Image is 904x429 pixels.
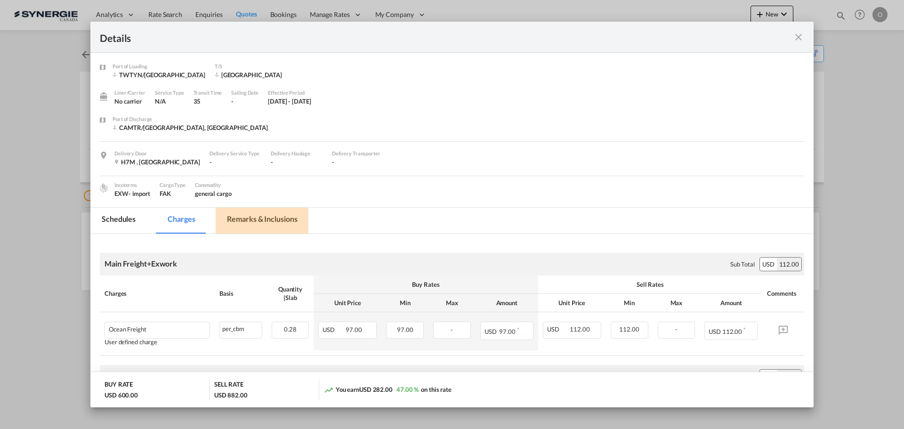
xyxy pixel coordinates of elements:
div: Effective Period [268,89,311,97]
th: Min [381,294,428,312]
md-tab-item: Remarks & Inclusions [216,208,308,234]
div: USD 882.00 [214,391,248,399]
div: Delivery Haulage [271,149,323,158]
div: - [210,158,261,166]
div: 112.00 [777,258,801,271]
div: USD 600.00 [105,391,138,399]
th: Unit Price [314,294,381,312]
span: USD [323,326,344,333]
div: T/S [215,62,290,71]
span: N/A [155,97,166,105]
div: SELL RATE [214,380,243,391]
th: Max [428,294,476,312]
div: - [332,158,384,166]
span: USD 282.00 [359,386,393,393]
span: 112.00 [619,325,639,333]
div: 35 [194,97,222,105]
div: Destination charges [105,371,170,381]
span: 97.00 [499,328,516,335]
div: FAK [160,189,186,198]
div: Port of Discharge [113,115,268,123]
img: cargo.png [98,183,109,193]
div: Incoterms [114,181,150,189]
div: Delivery Transporter [332,149,384,158]
div: Sailing Date [231,89,258,97]
th: Unit Price [538,294,606,312]
span: general cargo [195,190,232,197]
th: Amount [476,294,538,312]
div: Basis [219,289,262,298]
div: 205.00 [777,370,801,383]
md-icon: icon-close fg-AAA8AD m-0 cursor [793,32,804,43]
div: per_cbm [220,322,262,334]
div: BUY RATE [105,380,133,391]
div: Quantity | Slab [272,285,309,302]
th: Comments [762,275,804,312]
span: 97.00 [397,326,413,333]
sup: Minimum amount [517,326,519,332]
div: Commodity [195,181,232,189]
span: 47.00 % [396,386,419,393]
md-icon: icon-trending-up [324,385,333,395]
div: Buy Rates [318,280,533,289]
div: USD [760,258,777,271]
div: Sub Total [730,260,755,268]
div: VANCOUVER [215,71,290,79]
span: 112.00 [570,325,589,333]
div: Main Freight+Exwork [105,259,177,269]
span: 0.28 [284,325,297,333]
div: Charges [105,289,210,298]
div: - import [129,189,150,198]
span: - [675,325,678,333]
md-dialog: Port of Loading ... [90,22,814,408]
div: TWTYN/Taoyuan [113,71,205,79]
span: USD [709,328,721,335]
div: Transit Time [194,89,222,97]
md-tab-item: Charges [156,208,206,234]
div: Port of Loading [113,62,205,71]
div: Liner/Carrier [114,89,145,97]
div: Service Type [155,89,184,97]
div: Ocean Freight [109,326,146,333]
div: User defined charge [105,339,210,346]
div: Delivery Service Type [210,149,261,158]
div: Delivery Door [114,149,200,158]
div: Details [100,31,734,43]
div: CAMTR/Montreal, QC [113,123,268,132]
div: No carrier [114,97,145,105]
th: Min [606,294,653,312]
div: USD [760,370,777,383]
md-tab-item: Schedules [90,208,147,234]
sup: Minimum amount [743,326,745,332]
div: H7M , Canada [114,158,200,166]
th: Amount [700,294,762,312]
div: You earn on this rate [324,385,452,395]
md-pagination-wrapper: Use the left and right arrow keys to navigate between tabs [90,208,318,234]
div: - [271,158,323,166]
div: - [231,97,258,105]
div: Cargo Type [160,181,186,189]
th: Max [653,294,700,312]
span: USD [484,328,498,335]
span: 112.00 [722,328,742,335]
span: USD [547,325,569,333]
span: - [451,326,453,333]
div: Sell Rates [543,280,758,289]
div: EXW [114,189,150,198]
span: 97.00 [346,326,362,333]
div: 2 Sep 2025 - 14 Sep 2025 [268,97,311,105]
